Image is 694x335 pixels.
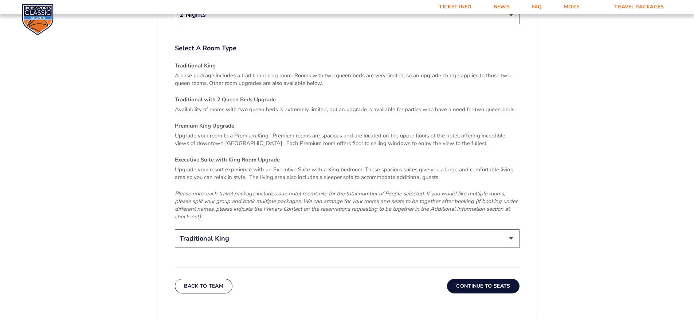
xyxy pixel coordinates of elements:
p: Upgrade your room to a Premium King. Premium rooms are spacious and are located on the upper floo... [175,132,519,147]
em: Please note: each travel package includes one hotel room/suite for the total number of People sel... [175,190,517,220]
p: Availability of rooms with two queen beds is extremely limited, but an upgrade is available for p... [175,106,519,113]
h4: Executive Suite with King Room Upgrade [175,156,519,164]
h4: Traditional with 2 Queen Beds Upgrade [175,96,519,104]
h4: Premium King Upgrade [175,122,519,130]
label: Select A Room Type [175,44,519,53]
h4: Traditional King [175,62,519,70]
button: Back To Team [175,279,233,293]
button: Continue To Seats [447,279,519,293]
p: A base package includes a traditional king room. Rooms with two queen beds are very limited, so a... [175,72,519,87]
p: Upgrade your resort experience with an Executive Suite with a King bedroom. These spacious suites... [175,166,519,181]
img: CBS Sports Classic [22,4,54,35]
